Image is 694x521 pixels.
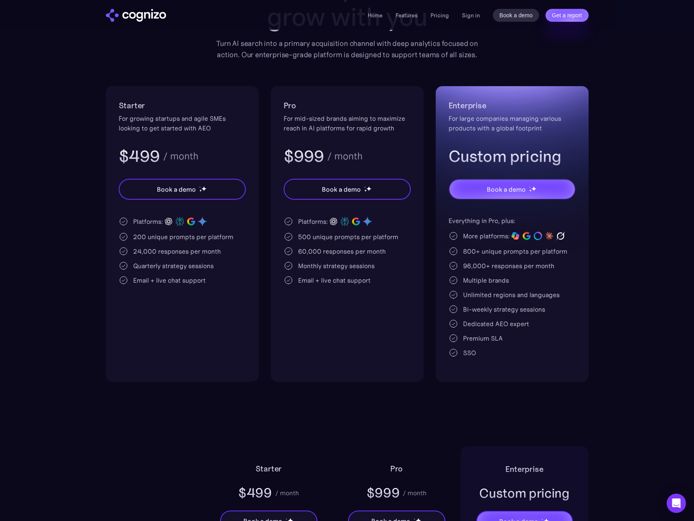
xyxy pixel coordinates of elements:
[298,261,375,271] div: Monthly strategy sessions
[479,484,570,502] div: Custom pricing
[667,494,686,513] div: Open Intercom Messenger
[238,484,272,502] div: $499
[163,151,198,161] div: / month
[449,146,576,167] h3: Custom pricing
[449,99,576,112] h2: Enterprise
[298,246,386,256] div: 60,000 responses per month
[449,179,576,200] a: Book a demostarstarstar
[133,261,214,271] div: Quarterly strategy sessions
[463,275,509,285] div: Multiple brands
[210,38,484,60] div: Turn AI search into a primary acquisition channel with deep analytics focused on action. Our ente...
[487,184,525,194] div: Book a demo
[449,114,576,133] div: For large companies managing various products with a global footprint
[133,275,206,285] div: Email + live chat support
[119,114,246,133] div: For growing startups and agile SMEs looking to get started with AEO
[298,217,328,226] div: Platforms:
[368,12,383,19] a: Home
[284,179,411,200] a: Book a demostarstarstar
[463,319,529,329] div: Dedicated AEO expert
[298,275,371,285] div: Email + live chat support
[403,488,426,498] div: / month
[462,10,480,20] a: Sign in
[119,179,246,200] a: Book a demostarstarstar
[106,9,166,22] a: home
[529,189,532,192] img: star
[390,462,403,475] h2: Pro
[275,488,299,498] div: / month
[542,519,543,520] img: star
[322,184,360,194] div: Book a demo
[449,216,576,225] div: Everything in Pro, plus:
[286,518,287,519] img: star
[364,186,365,188] img: star
[133,246,221,256] div: 24,000 responses per month
[366,186,371,191] img: star
[255,462,282,475] h2: Starter
[395,12,418,19] a: Features
[284,114,411,133] div: For mid-sized brands aiming to maximize reach in AI platforms for rapid growth
[463,333,503,343] div: Premium SLA
[133,217,163,226] div: Platforms:
[463,348,476,358] div: SSO
[119,99,246,112] h2: Starter
[463,261,554,271] div: 96,000+ responses per month
[284,99,411,112] h2: Pro
[298,232,398,242] div: 500 unique prompts per platform
[505,463,543,476] h2: Enterprise
[133,232,233,242] div: 200 unique prompts per platform
[201,186,206,191] img: star
[284,146,324,167] h3: $999
[327,151,362,161] div: / month
[367,484,400,502] div: $999
[106,9,166,22] img: cognizo logo
[430,12,449,19] a: Pricing
[531,186,536,191] img: star
[463,290,560,300] div: Unlimited regions and languages
[546,9,589,22] a: Get a report
[463,304,545,314] div: Bi-weekly strategy sessions
[119,146,160,167] h3: $499
[364,189,367,192] img: star
[463,231,510,241] div: More platforms:
[199,189,202,192] img: star
[414,518,415,519] img: star
[157,184,196,194] div: Book a demo
[199,186,200,188] img: star
[493,9,539,22] a: Book a demo
[463,246,567,256] div: 800+ unique prompts per platform
[529,186,530,188] img: star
